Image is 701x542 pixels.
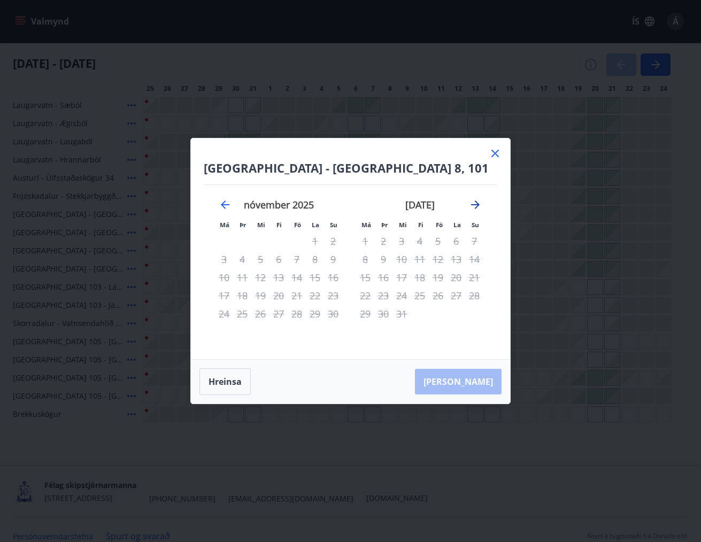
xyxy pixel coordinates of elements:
td: Not available. föstudagur, 19. desember 2025 [429,268,447,287]
td: Not available. fimmtudagur, 4. desember 2025 [411,232,429,250]
div: Move backward to switch to the previous month. [219,198,232,211]
td: Not available. sunnudagur, 23. nóvember 2025 [324,287,342,305]
small: Þr [381,221,388,229]
div: Move forward to switch to the next month. [469,198,482,211]
td: Not available. miðvikudagur, 31. desember 2025 [392,305,411,323]
small: Má [220,221,229,229]
td: Not available. laugardagur, 15. nóvember 2025 [306,268,324,287]
td: Not available. mánudagur, 24. nóvember 2025 [215,305,233,323]
td: Not available. mánudagur, 3. nóvember 2025 [215,250,233,268]
button: Hreinsa [199,368,251,395]
td: Not available. þriðjudagur, 16. desember 2025 [374,268,392,287]
small: Fi [418,221,423,229]
small: Su [472,221,479,229]
small: La [453,221,461,229]
td: Not available. fimmtudagur, 27. nóvember 2025 [269,305,288,323]
td: Not available. miðvikudagur, 17. desember 2025 [392,268,411,287]
td: Not available. sunnudagur, 2. nóvember 2025 [324,232,342,250]
td: Not available. fimmtudagur, 18. desember 2025 [411,268,429,287]
td: Not available. þriðjudagur, 25. nóvember 2025 [233,305,251,323]
td: Not available. mánudagur, 17. nóvember 2025 [215,287,233,305]
td: Not available. miðvikudagur, 12. nóvember 2025 [251,268,269,287]
td: Not available. sunnudagur, 9. nóvember 2025 [324,250,342,268]
td: Not available. laugardagur, 1. nóvember 2025 [306,232,324,250]
td: Not available. fimmtudagur, 25. desember 2025 [411,287,429,305]
td: Not available. sunnudagur, 30. nóvember 2025 [324,305,342,323]
small: Mi [257,221,265,229]
td: Not available. miðvikudagur, 10. desember 2025 [392,250,411,268]
td: Not available. miðvikudagur, 24. desember 2025 [392,287,411,305]
td: Not available. fimmtudagur, 13. nóvember 2025 [269,268,288,287]
td: Not available. þriðjudagur, 4. nóvember 2025 [233,250,251,268]
td: Not available. fimmtudagur, 6. nóvember 2025 [269,250,288,268]
td: Not available. laugardagur, 27. desember 2025 [447,287,465,305]
div: Calendar [204,185,497,346]
td: Not available. sunnudagur, 28. desember 2025 [465,287,483,305]
td: Not available. þriðjudagur, 30. desember 2025 [374,305,392,323]
small: La [312,221,319,229]
td: Not available. miðvikudagur, 3. desember 2025 [392,232,411,250]
td: Not available. föstudagur, 5. desember 2025 [429,232,447,250]
td: Not available. laugardagur, 8. nóvember 2025 [306,250,324,268]
td: Not available. miðvikudagur, 5. nóvember 2025 [251,250,269,268]
td: Not available. föstudagur, 7. nóvember 2025 [288,250,306,268]
td: Not available. mánudagur, 29. desember 2025 [356,305,374,323]
td: Not available. þriðjudagur, 9. desember 2025 [374,250,392,268]
small: Mi [399,221,407,229]
td: Not available. föstudagur, 21. nóvember 2025 [288,287,306,305]
td: Not available. sunnudagur, 14. desember 2025 [465,250,483,268]
small: Má [361,221,371,229]
small: Su [330,221,337,229]
td: Not available. fimmtudagur, 11. desember 2025 [411,250,429,268]
td: Not available. þriðjudagur, 11. nóvember 2025 [233,268,251,287]
td: Not available. föstudagur, 28. nóvember 2025 [288,305,306,323]
td: Not available. sunnudagur, 7. desember 2025 [465,232,483,250]
div: Aðeins útritun í boði [429,250,447,268]
strong: [DATE] [405,198,435,211]
td: Not available. laugardagur, 29. nóvember 2025 [306,305,324,323]
td: Not available. laugardagur, 22. nóvember 2025 [306,287,324,305]
td: Not available. laugardagur, 6. desember 2025 [447,232,465,250]
td: Not available. mánudagur, 22. desember 2025 [356,287,374,305]
td: Not available. miðvikudagur, 19. nóvember 2025 [251,287,269,305]
td: Not available. mánudagur, 10. nóvember 2025 [215,268,233,287]
td: Not available. þriðjudagur, 2. desember 2025 [374,232,392,250]
td: Not available. fimmtudagur, 20. nóvember 2025 [269,287,288,305]
h4: [GEOGRAPHIC_DATA] - [GEOGRAPHIC_DATA] 8, 101 [204,160,497,176]
td: Not available. mánudagur, 15. desember 2025 [356,268,374,287]
td: Not available. þriðjudagur, 23. desember 2025 [374,287,392,305]
td: Not available. þriðjudagur, 18. nóvember 2025 [233,287,251,305]
td: Not available. laugardagur, 13. desember 2025 [447,250,465,268]
td: Not available. sunnudagur, 21. desember 2025 [465,268,483,287]
td: Not available. mánudagur, 8. desember 2025 [356,250,374,268]
td: Not available. sunnudagur, 16. nóvember 2025 [324,268,342,287]
small: Fi [276,221,282,229]
small: Fö [294,221,301,229]
td: Not available. föstudagur, 12. desember 2025 [429,250,447,268]
td: Not available. miðvikudagur, 26. nóvember 2025 [251,305,269,323]
td: Not available. mánudagur, 1. desember 2025 [356,232,374,250]
td: Not available. laugardagur, 20. desember 2025 [447,268,465,287]
td: Not available. föstudagur, 14. nóvember 2025 [288,268,306,287]
small: Þr [240,221,246,229]
td: Not available. föstudagur, 26. desember 2025 [429,287,447,305]
small: Fö [436,221,443,229]
strong: nóvember 2025 [244,198,314,211]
